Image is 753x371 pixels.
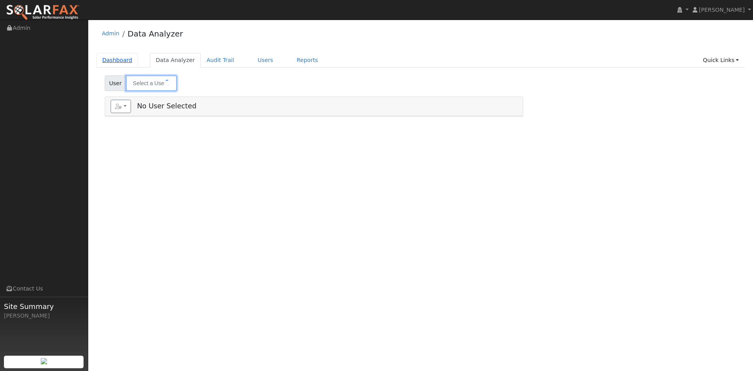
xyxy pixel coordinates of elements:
a: Dashboard [96,53,138,68]
h5: No User Selected [111,100,517,113]
span: Site Summary [4,301,84,312]
a: Reports [291,53,324,68]
a: Admin [102,30,120,37]
input: Select a User [126,75,177,91]
img: retrieve [41,358,47,364]
div: [PERSON_NAME] [4,312,84,320]
img: SolarFax [6,4,80,21]
span: [PERSON_NAME] [699,7,745,13]
a: Data Analyzer [150,53,201,68]
a: Data Analyzer [127,29,183,38]
a: Users [252,53,279,68]
a: Audit Trail [201,53,240,68]
a: Quick Links [697,53,745,68]
span: User [105,75,126,91]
